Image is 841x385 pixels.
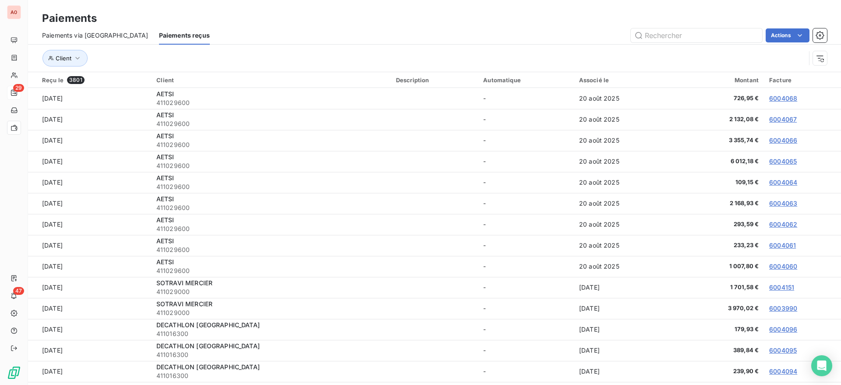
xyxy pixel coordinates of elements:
[156,195,174,203] span: AETSI
[156,237,174,245] span: AETSI
[811,355,832,376] div: Open Intercom Messenger
[156,111,174,119] span: AETSI
[631,28,762,42] input: Rechercher
[42,50,88,66] button: Client
[483,77,569,84] div: Automatique
[156,342,260,350] span: DECATHLON [GEOGRAPHIC_DATA]
[7,5,21,19] div: A0
[680,94,759,103] span: 726,95 €
[156,224,385,233] span: 411029600
[7,366,21,380] img: Logo LeanPay
[156,140,385,149] span: 411029600
[769,178,797,186] a: 6004064
[28,88,151,109] td: [DATE]
[156,98,385,107] span: 411029600
[28,214,151,235] td: [DATE]
[574,361,675,382] td: [DATE]
[478,193,574,214] td: -
[574,172,675,193] td: 20 août 2025
[28,298,151,319] td: [DATE]
[769,136,797,144] a: 6004066
[478,151,574,172] td: -
[156,90,174,98] span: AETSI
[680,199,759,208] span: 2 168,93 €
[478,172,574,193] td: -
[769,199,797,207] a: 6004063
[156,287,385,296] span: 411029000
[13,287,24,295] span: 47
[574,130,675,151] td: 20 août 2025
[156,300,212,308] span: SOTRAVI MERCIER
[56,55,71,62] span: Client
[769,157,797,165] a: 6004065
[680,178,759,187] span: 109,15 €
[769,367,797,375] a: 6004094
[156,266,385,275] span: 411029600
[42,31,148,40] span: Paiements via [GEOGRAPHIC_DATA]
[156,279,212,287] span: SOTRAVI MERCIER
[478,340,574,361] td: -
[156,119,385,128] span: 411029600
[769,262,797,270] a: 6004060
[156,203,385,212] span: 411029600
[680,346,759,355] span: 389,84 €
[156,161,385,170] span: 411029600
[769,115,797,123] a: 6004067
[396,77,473,84] div: Description
[478,319,574,340] td: -
[28,235,151,256] td: [DATE]
[574,340,675,361] td: [DATE]
[766,28,809,42] button: Actions
[156,216,174,224] span: AETSI
[574,235,675,256] td: 20 août 2025
[156,350,385,359] span: 411016300
[574,193,675,214] td: 20 août 2025
[769,304,797,312] a: 6003990
[28,340,151,361] td: [DATE]
[28,151,151,172] td: [DATE]
[28,109,151,130] td: [DATE]
[769,220,797,228] a: 6004062
[769,94,797,102] a: 6004068
[574,319,675,340] td: [DATE]
[680,157,759,166] span: 6 012,18 €
[156,329,385,338] span: 411016300
[28,319,151,340] td: [DATE]
[156,245,385,254] span: 411029600
[680,115,759,124] span: 2 132,08 €
[156,174,174,182] span: AETSI
[478,109,574,130] td: -
[28,172,151,193] td: [DATE]
[574,277,675,298] td: [DATE]
[156,258,174,266] span: AETSI
[574,298,675,319] td: [DATE]
[574,88,675,109] td: 20 août 2025
[156,363,260,371] span: DECATHLON [GEOGRAPHIC_DATA]
[680,136,759,145] span: 3 355,74 €
[28,130,151,151] td: [DATE]
[574,214,675,235] td: 20 août 2025
[156,321,260,329] span: DECATHLON [GEOGRAPHIC_DATA]
[680,241,759,250] span: 233,23 €
[680,367,759,376] span: 239,90 €
[680,304,759,313] span: 3 970,02 €
[478,88,574,109] td: -
[680,262,759,271] span: 1 007,80 €
[28,277,151,298] td: [DATE]
[478,130,574,151] td: -
[42,10,97,26] h3: Paiements
[574,151,675,172] td: 20 août 2025
[579,77,670,84] div: Associé le
[156,182,385,191] span: 411029600
[42,76,146,84] div: Reçu le
[680,325,759,334] span: 179,93 €
[680,220,759,229] span: 293,59 €
[67,76,85,84] span: 3801
[13,84,24,92] span: 29
[156,77,385,84] div: Client
[28,361,151,382] td: [DATE]
[769,283,794,291] a: 6004151
[28,193,151,214] td: [DATE]
[680,77,759,84] div: Montant
[478,277,574,298] td: -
